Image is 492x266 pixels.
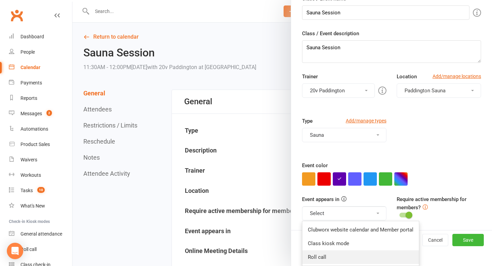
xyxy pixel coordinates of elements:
div: Waivers [20,157,37,162]
div: Calendar [20,65,40,70]
span: Paddington Sauna [405,88,446,94]
label: Event color [302,161,328,170]
a: Messages 2 [9,106,72,121]
label: Trainer [302,72,318,81]
div: Automations [20,126,48,132]
label: Event appears in [302,195,339,203]
button: Cancel [422,234,448,246]
div: Workouts [20,172,41,178]
div: Open Intercom Messenger [7,243,23,259]
label: Require active membership for members? [397,196,466,211]
div: Tasks [20,188,33,193]
label: Type [302,117,313,125]
a: Product Sales [9,137,72,152]
a: Reports [9,91,72,106]
a: Dashboard [9,29,72,44]
input: Enter event name [302,5,469,20]
div: General attendance [20,231,62,237]
a: Waivers [9,152,72,168]
div: Dashboard [20,34,44,39]
a: What's New [9,198,72,214]
a: Calendar [9,60,72,75]
div: Product Sales [20,142,50,147]
a: Payments [9,75,72,91]
a: Tasks 10 [9,183,72,198]
a: Class kiosk mode [302,237,419,250]
a: Workouts [9,168,72,183]
button: Select [302,206,386,221]
span: 2 [46,110,52,116]
span: 10 [37,187,45,193]
a: Clubworx website calendar and Member portal [302,223,419,237]
a: General attendance kiosk mode [9,226,72,242]
a: Automations [9,121,72,137]
a: Roll call [302,250,419,264]
a: Add/manage locations [433,72,481,80]
a: Clubworx [8,7,25,24]
label: Class / Event description [302,29,359,38]
div: What's New [20,203,45,209]
div: People [20,49,35,55]
a: People [9,44,72,60]
label: Location [397,72,417,81]
button: Save [452,234,484,246]
a: Add/manage types [346,117,386,124]
div: Roll call [20,247,37,252]
button: 20v Paddington [302,83,375,98]
a: Roll call [9,242,72,257]
div: Messages [20,111,42,116]
div: Reports [20,95,37,101]
div: Payments [20,80,42,85]
button: Paddington Sauna [397,83,481,98]
button: Sauna [302,128,386,142]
